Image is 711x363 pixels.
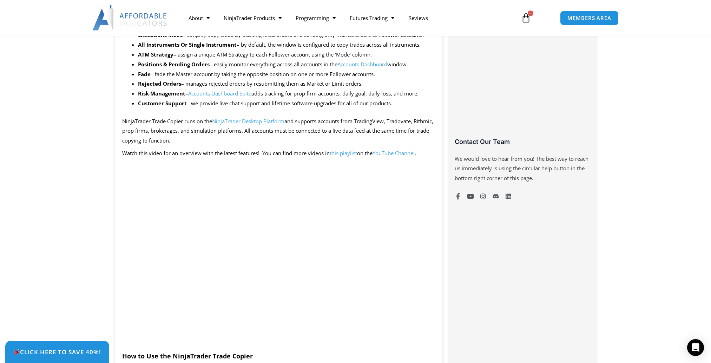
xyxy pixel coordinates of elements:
nav: Menu [182,10,513,26]
p: Watch this video for an overview with the latest features! You can find more videos in on the . [122,148,436,158]
li: – manages rejected orders by resubmitting them as Market or Limit orders. [138,79,436,89]
b: ATM Strategy [138,51,173,58]
strong: All Instruments Or Single Instrument [138,41,237,48]
a: Programming [289,10,343,26]
span: MEMBERS AREA [567,15,611,21]
p: We would love to hear from you! The best way to reach us immediately is using the circular help b... [455,154,590,184]
li: – by default, the window is configured to copy trades across all instruments. [138,40,436,50]
b: Rejected Orders [138,80,181,87]
a: Reviews [401,10,435,26]
strong: Fade [138,71,151,78]
li: – fade the Master account by taking the opposite position on one or more Follower accounts. [138,70,436,79]
iframe: YouTube video player [122,161,436,342]
span: NinjaTrader Trade Copier runs on the and supports accounts from TradingView, Tradovate, Rithmic, ... [122,118,433,144]
span: 0 [528,11,533,16]
li: – adds tracking for prop firm accounts, daily goal, daily loss, and more. [138,89,436,99]
a: NinjaTrader Products [217,10,289,26]
a: Accounts Dashboard Suite [188,90,251,97]
a: MEMBERS AREA [560,11,619,25]
a: Accounts Dashboard [337,61,387,68]
img: LogoAI | Affordable Indicators – NinjaTrader [92,5,168,31]
a: 🎉Click Here to save 40%! [5,341,109,363]
b: Risk Management [138,90,185,97]
div: Open Intercom Messenger [687,339,704,356]
li: – assign a unique ATM Strategy to each Follower account using the ‘Mode’ column. [138,50,436,60]
a: About [182,10,217,26]
strong: Customer Support [138,100,187,107]
a: NinjaTrader Desktop Platform [212,118,284,125]
strong: Positions & Pending Orders [138,61,210,68]
a: Futures Trading [343,10,401,26]
img: 🎉 [14,349,20,355]
a: this playlist [330,150,357,157]
li: – easily monitor everything across all accounts in the window. [138,60,436,70]
li: – we provide live chat support and lifetime software upgrades for all of our products. [138,99,436,108]
iframe: Customer reviews powered by Trustpilot [455,20,590,143]
h3: Contact Our Team [455,138,590,146]
a: 0 [511,8,541,28]
span: Click Here to save 40%! [13,349,101,355]
a: YouTube Channel [373,150,415,157]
